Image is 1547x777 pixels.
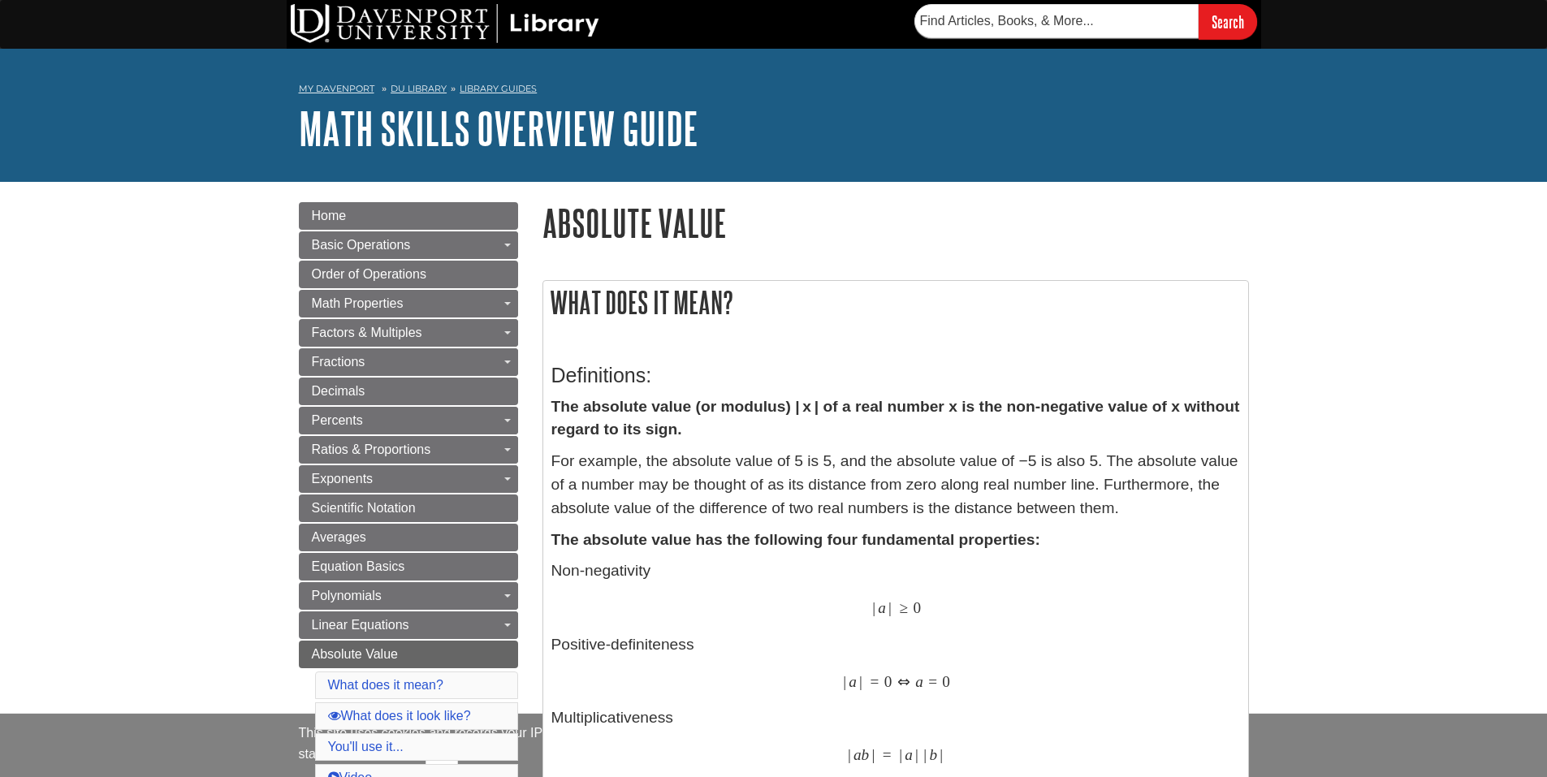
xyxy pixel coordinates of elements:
[884,672,892,691] span: 0
[843,672,846,691] span: |
[299,494,518,522] a: Scientific Notation
[312,472,374,486] span: Exponents
[312,647,398,661] span: Absolute Value
[888,598,892,617] span: |
[848,745,851,764] span: |
[312,296,404,310] span: Math Properties
[883,745,892,764] span: =
[551,531,1040,548] strong: The absolute value has the following four fundamental properties:
[872,598,875,617] span: |
[299,231,518,259] a: Basic Operations
[299,202,518,230] a: Home
[312,442,431,456] span: Ratios & Proportions
[299,103,698,153] a: Math Skills Overview Guide
[299,465,518,493] a: Exponents
[913,598,921,617] span: 0
[862,745,870,764] span: b
[299,611,518,639] a: Linear Equations
[928,672,937,691] span: =
[460,83,537,94] a: Library Guides
[853,745,862,764] span: a
[312,326,422,339] span: Factors & Multiples
[914,4,1199,38] input: Find Articles, Books, & More...
[942,672,950,691] span: 0
[849,672,857,691] span: a
[940,745,943,764] span: |
[299,436,518,464] a: Ratios & Proportions
[1199,4,1257,39] input: Search
[312,267,426,281] span: Order of Operations
[923,745,927,764] span: |
[299,407,518,434] a: Percents
[299,378,518,405] a: Decimals
[905,745,913,764] span: a
[871,672,879,691] span: =
[915,745,918,764] span: |
[899,745,902,764] span: |
[299,582,518,610] a: Polynomials
[897,672,910,691] span: ⇔
[299,553,518,581] a: Equation Basics
[312,209,347,222] span: Home
[299,290,518,317] a: Math Properties
[391,83,447,94] a: DU Library
[929,745,937,764] span: b
[299,524,518,551] a: Averages
[312,238,411,252] span: Basic Operations
[299,82,374,96] a: My Davenport
[299,78,1249,104] nav: breadcrumb
[312,384,365,398] span: Decimals
[859,672,862,691] span: |
[312,559,405,573] span: Equation Basics
[312,501,416,515] span: Scientific Notation
[551,398,1240,438] strong: The absolute value (or modulus) | x | of a real number x is the non-negative value of x without r...
[299,319,518,347] a: Factors & Multiples
[915,672,923,691] span: a
[312,618,409,632] span: Linear Equations
[312,589,382,602] span: Polynomials
[299,641,518,668] a: Absolute Value
[871,745,875,764] span: |
[291,4,599,43] img: DU Library
[312,413,363,427] span: Percents
[914,4,1257,39] form: Searches DU Library's articles, books, and more
[551,364,1240,387] h3: Definitions:
[312,355,365,369] span: Fractions
[542,202,1249,244] h1: Absolute Value
[328,709,471,723] a: What does it look like?
[299,348,518,376] a: Fractions
[543,281,1248,324] h2: What does it mean?
[878,598,886,617] span: a
[899,598,908,617] span: ≥
[312,530,366,544] span: Averages
[328,678,443,692] a: What does it mean?
[328,740,404,753] a: You'll use it...
[551,450,1240,520] p: For example, the absolute value of 5 is 5, and the absolute value of −5 is also 5. The absolute v...
[299,261,518,288] a: Order of Operations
